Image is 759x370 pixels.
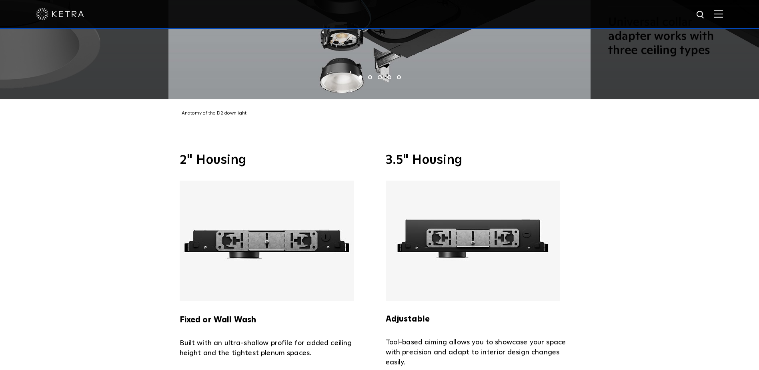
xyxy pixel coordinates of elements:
[696,10,706,20] img: search icon
[386,154,580,167] h3: 3.5" Housing
[386,315,430,323] strong: Adjustable
[180,316,256,324] strong: Fixed or Wall Wash
[386,181,560,301] img: Ketra 3.5" Adjustable Housing with an ultra slim profile
[180,154,374,167] h3: 2" Housing
[386,338,580,368] p: Tool-based aiming allows you to showcase your space with precision and adapt to interior design c...
[180,181,354,301] img: Ketra 2" Fixed or Wall Wash Housing with an ultra slim profile
[36,8,84,20] img: ketra-logo-2019-white
[174,109,590,118] div: Anatomy of the D2 downlight
[180,338,374,358] p: Built with an ultra-shallow profile for added ceiling height and the tightest plenum spaces.
[714,10,723,18] img: Hamburger%20Nav.svg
